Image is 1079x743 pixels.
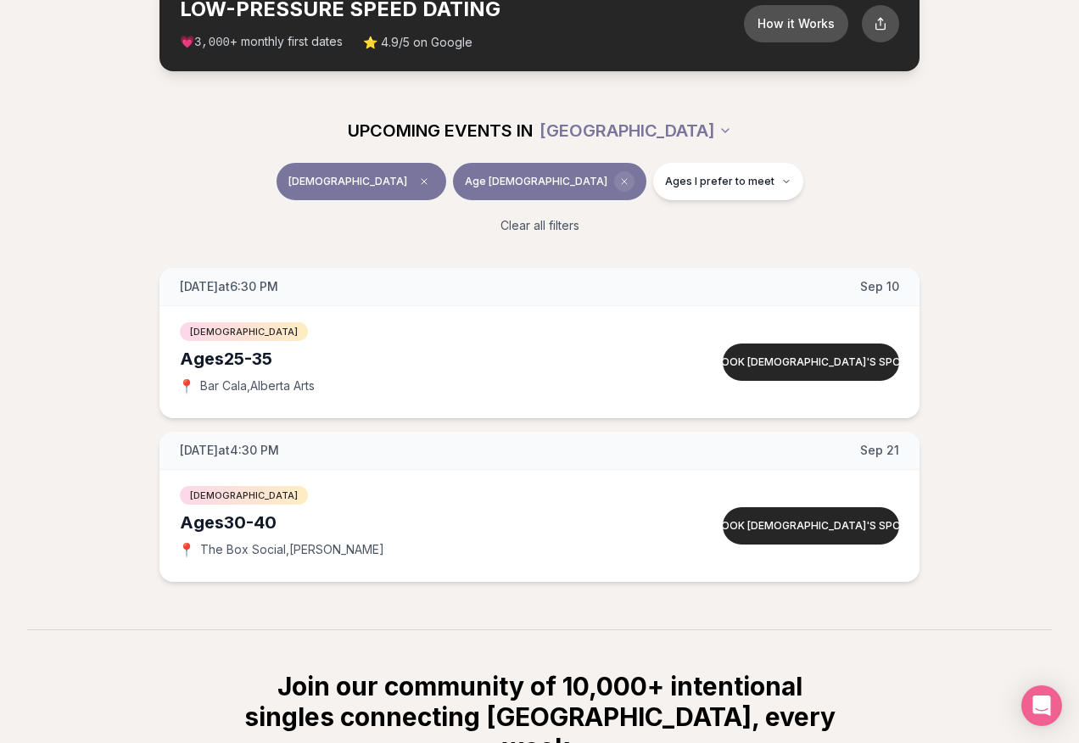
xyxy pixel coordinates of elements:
[194,36,230,49] span: 3,000
[180,322,308,341] span: [DEMOGRAPHIC_DATA]
[180,33,343,51] span: 💗 + monthly first dates
[860,442,899,459] span: Sep 21
[180,379,193,393] span: 📍
[348,119,533,142] span: UPCOMING EVENTS IN
[288,175,407,188] span: [DEMOGRAPHIC_DATA]
[200,377,315,394] span: Bar Cala , Alberta Arts
[200,541,384,558] span: The Box Social , [PERSON_NAME]
[180,347,658,371] div: Ages 25-35
[180,543,193,556] span: 📍
[180,511,658,534] div: Ages 30-40
[453,163,646,200] button: Age [DEMOGRAPHIC_DATA]Clear age
[653,163,803,200] button: Ages I prefer to meet
[723,344,899,381] button: Book [DEMOGRAPHIC_DATA]'s spot
[539,112,732,149] button: [GEOGRAPHIC_DATA]
[363,34,472,51] span: ⭐ 4.9/5 on Google
[614,171,635,192] span: Clear age
[414,171,434,192] span: Clear event type filter
[490,207,590,244] button: Clear all filters
[180,442,279,459] span: [DATE] at 4:30 PM
[465,175,607,188] span: Age [DEMOGRAPHIC_DATA]
[180,486,308,505] span: [DEMOGRAPHIC_DATA]
[665,175,774,188] span: Ages I prefer to meet
[744,5,848,42] button: How it Works
[180,278,278,295] span: [DATE] at 6:30 PM
[277,163,446,200] button: [DEMOGRAPHIC_DATA]Clear event type filter
[1021,685,1062,726] div: Open Intercom Messenger
[723,507,899,545] button: Book [DEMOGRAPHIC_DATA]'s spot
[860,278,899,295] span: Sep 10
